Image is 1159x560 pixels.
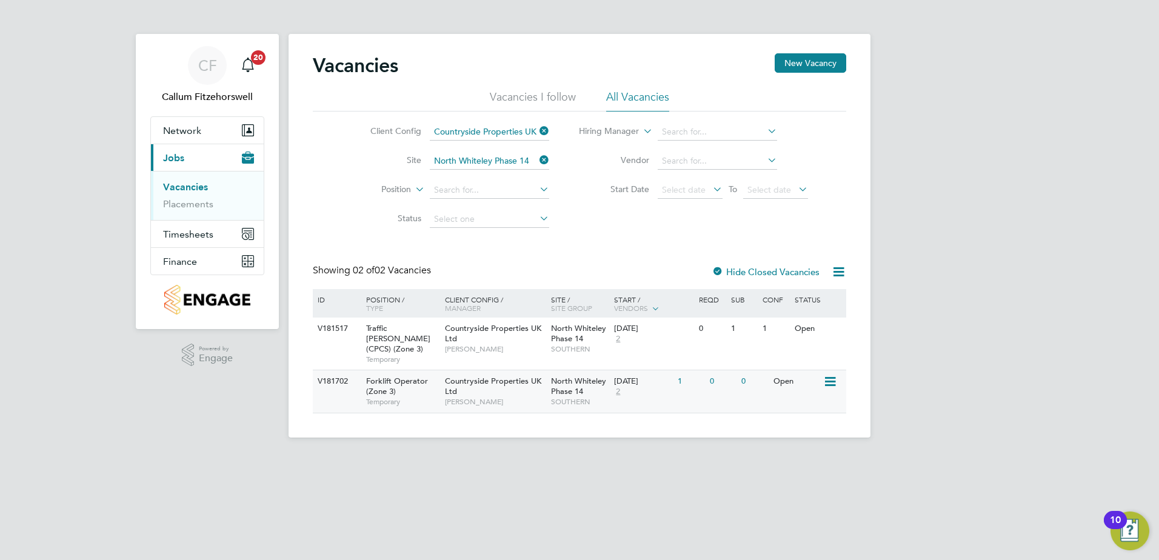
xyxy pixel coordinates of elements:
span: Select date [662,184,706,195]
label: Status [352,213,421,224]
div: Client Config / [442,289,548,318]
span: Vendors [614,303,648,313]
div: 1 [760,318,791,340]
span: To [725,181,741,197]
span: CF [198,58,217,73]
span: Type [366,303,383,313]
div: 0 [696,318,727,340]
label: Site [352,155,421,165]
span: [PERSON_NAME] [445,397,545,407]
span: Temporary [366,355,439,364]
span: Select date [747,184,791,195]
span: SOUTHERN [551,344,609,354]
input: Search for... [430,182,549,199]
div: Open [792,318,844,340]
a: Powered byEngage [182,344,233,367]
div: Jobs [151,171,264,220]
div: Open [770,370,823,393]
nav: Main navigation [136,34,279,329]
span: 20 [251,50,266,65]
span: Engage [199,353,233,364]
div: Reqd [696,289,727,310]
input: Search for... [430,124,549,141]
button: Network [151,117,264,144]
a: 20 [236,46,260,85]
span: Site Group [551,303,592,313]
div: Showing [313,264,433,277]
div: Status [792,289,844,310]
label: Start Date [579,184,649,195]
a: Vacancies [163,181,208,193]
div: Conf [760,289,791,310]
span: 2 [614,387,622,397]
h2: Vacancies [313,53,398,78]
a: Placements [163,198,213,210]
div: V181702 [315,370,357,393]
label: Client Config [352,125,421,136]
div: 1 [675,370,706,393]
div: ID [315,289,357,310]
span: Network [163,125,201,136]
span: Manager [445,303,481,313]
div: Site / [548,289,612,318]
span: 02 of [353,264,375,276]
span: [PERSON_NAME] [445,344,545,354]
div: 1 [728,318,760,340]
div: V181517 [315,318,357,340]
label: Vendor [579,155,649,165]
button: New Vacancy [775,53,846,73]
button: Open Resource Center, 10 new notifications [1111,512,1149,550]
span: Callum Fitzehorswell [150,90,264,104]
input: Search for... [658,153,777,170]
span: Finance [163,256,197,267]
a: Go to home page [150,285,264,315]
div: 10 [1110,520,1121,536]
div: 0 [738,370,770,393]
div: Sub [728,289,760,310]
span: SOUTHERN [551,397,609,407]
span: Powered by [199,344,233,354]
li: All Vacancies [606,90,669,112]
label: Hide Closed Vacancies [712,266,820,278]
span: Jobs [163,152,184,164]
span: Countryside Properties UK Ltd [445,376,541,396]
img: countryside-properties-logo-retina.png [164,285,250,315]
input: Select one [430,211,549,228]
span: North Whiteley Phase 14 [551,323,606,344]
div: [DATE] [614,324,693,334]
input: Search for... [658,124,777,141]
span: Temporary [366,397,439,407]
label: Hiring Manager [569,125,639,138]
div: Start / [611,289,696,319]
button: Jobs [151,144,264,171]
span: Forklift Operator (Zone 3) [366,376,428,396]
span: Traffic [PERSON_NAME] (CPCS) (Zone 3) [366,323,430,354]
label: Position [341,184,411,196]
span: Countryside Properties UK Ltd [445,323,541,344]
a: CFCallum Fitzehorswell [150,46,264,104]
button: Finance [151,248,264,275]
button: Timesheets [151,221,264,247]
span: 02 Vacancies [353,264,431,276]
span: 2 [614,334,622,344]
span: North Whiteley Phase 14 [551,376,606,396]
div: Position / [357,289,442,318]
input: Search for... [430,153,549,170]
div: 0 [707,370,738,393]
li: Vacancies I follow [490,90,576,112]
span: Timesheets [163,228,213,240]
div: [DATE] [614,376,672,387]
